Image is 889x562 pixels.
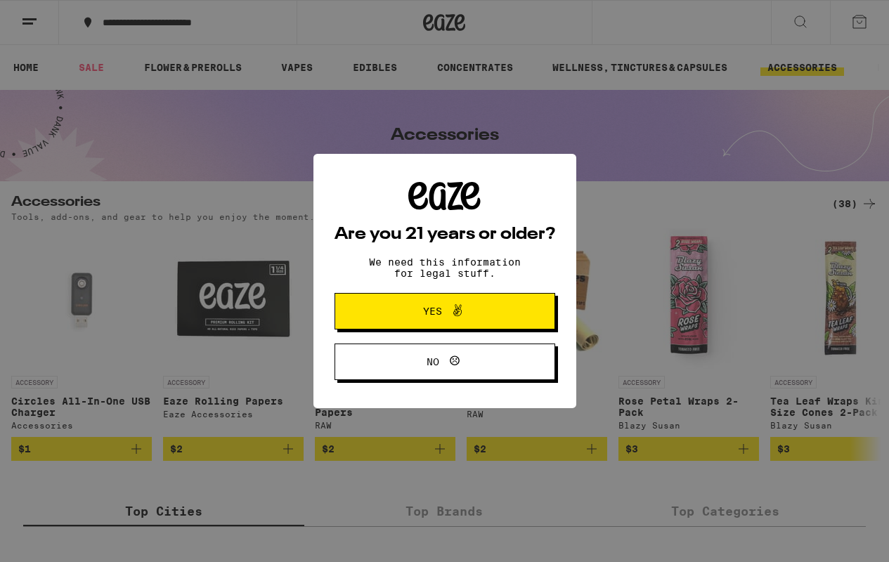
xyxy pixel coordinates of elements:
button: No [335,344,555,380]
span: Yes [423,306,442,316]
button: Yes [335,293,555,329]
h2: Are you 21 years or older? [335,226,555,243]
span: No [427,357,439,367]
p: We need this information for legal stuff. [357,256,533,279]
